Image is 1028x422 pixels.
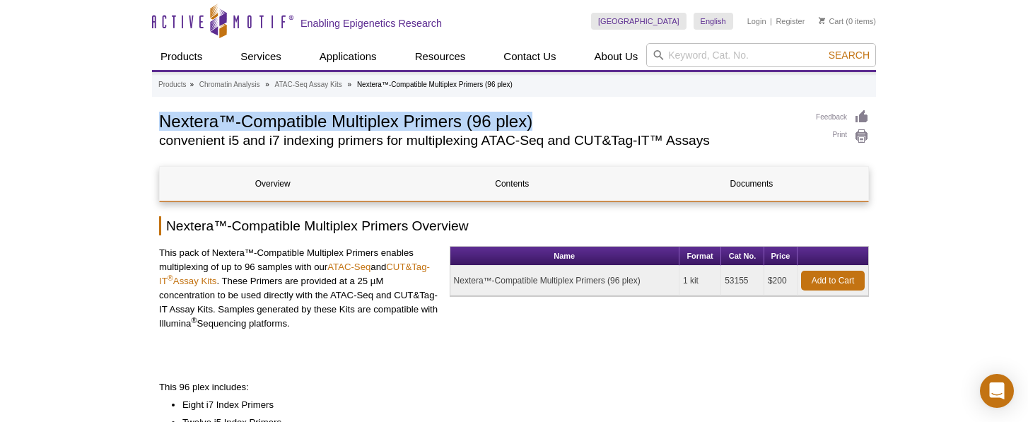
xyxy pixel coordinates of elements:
[764,266,798,296] td: $200
[591,13,687,30] a: [GEOGRAPHIC_DATA]
[232,43,290,70] a: Services
[764,247,798,266] th: Price
[159,134,802,147] h2: convenient i5 and i7 indexing primers for multiplexing ATAC-Seq and CUT&Tag-IT™ Assays
[829,49,870,61] span: Search
[357,81,513,88] li: Nextera™-Compatible Multiplex Primers (96 plex)
[450,247,679,266] th: Name
[327,262,370,272] a: ATAC-Seq
[679,247,721,266] th: Format
[816,129,869,144] a: Print
[819,17,825,24] img: Your Cart
[407,43,474,70] a: Resources
[191,316,197,324] sup: ®
[721,247,764,266] th: Cat No.
[801,271,865,291] a: Add to Cart
[158,78,186,91] a: Products
[159,246,439,331] p: This pack of Nextera™-Compatible Multiplex Primers enables multiplexing of up to 96 samples with ...
[159,216,869,235] h2: Nextera™-Compatible Multiplex Primers Overview
[980,374,1014,408] div: Open Intercom Messenger
[747,16,766,26] a: Login
[199,78,260,91] a: Chromatin Analysis
[586,43,647,70] a: About Us
[189,81,194,88] li: »
[638,167,864,201] a: Documents
[159,110,802,131] h1: Nextera™-Compatible Multiplex Primers (96 plex)
[776,16,805,26] a: Register
[265,81,269,88] li: »
[824,49,874,61] button: Search
[182,398,855,412] li: Eight i7 Index Primers
[311,43,385,70] a: Applications
[495,43,564,70] a: Contact Us
[399,167,625,201] a: Contents
[300,17,442,30] h2: Enabling Epigenetics Research
[160,167,385,201] a: Overview
[159,380,869,394] p: This 96 plex includes:
[679,266,721,296] td: 1 kit
[819,16,843,26] a: Cart
[770,13,772,30] li: |
[168,274,173,282] sup: ®
[819,13,876,30] li: (0 items)
[450,266,679,296] td: Nextera™-Compatible Multiplex Primers (96 plex)
[694,13,733,30] a: English
[152,43,211,70] a: Products
[721,266,764,296] td: 53155
[348,81,352,88] li: »
[646,43,876,67] input: Keyword, Cat. No.
[816,110,869,125] a: Feedback
[275,78,342,91] a: ATAC-Seq Assay Kits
